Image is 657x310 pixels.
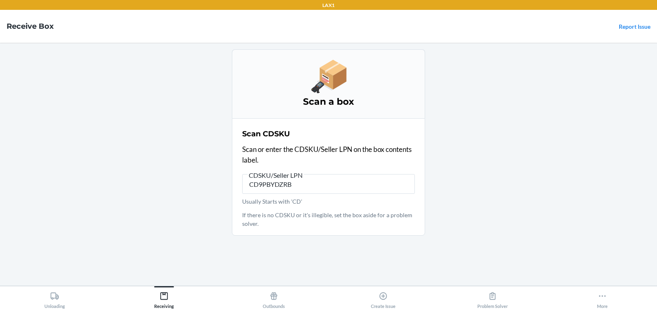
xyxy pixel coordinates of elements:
p: If there is no CDSKU or it's illegible, set the box aside for a problem solver. [242,211,415,228]
p: Usually Starts with 'CD' [242,197,415,206]
button: Create Issue [328,286,438,309]
div: Outbounds [263,288,285,309]
button: Receiving [109,286,219,309]
input: CDSKU/Seller LPNUsually Starts with 'CD' [242,174,415,194]
h4: Receive Box [7,21,54,32]
div: More [597,288,608,309]
div: Receiving [154,288,174,309]
p: LAX1 [322,2,335,9]
div: Unloading [44,288,65,309]
h2: Scan CDSKU [242,129,290,139]
div: Create Issue [371,288,396,309]
button: Outbounds [219,286,328,309]
span: CDSKU/Seller LPN [248,171,304,179]
div: Problem Solver [477,288,508,309]
a: Report Issue [619,23,650,30]
button: More [548,286,657,309]
p: Scan or enter the CDSKU/Seller LPN on the box contents label. [242,144,415,165]
h3: Scan a box [242,95,415,108]
button: Problem Solver [438,286,547,309]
